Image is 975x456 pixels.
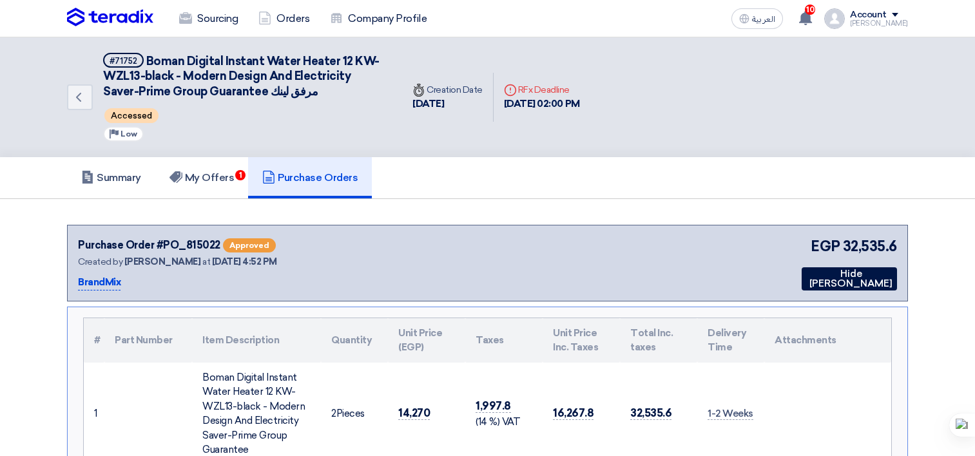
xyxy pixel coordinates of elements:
[708,408,753,420] span: 1-2 Weeks
[824,8,845,29] img: profile_test.png
[321,318,388,363] th: Quantity
[169,171,235,184] h5: My Offers
[121,129,137,138] span: Low
[235,170,246,180] span: 1
[103,53,387,99] h5: Boman Digital Instant Water Heater 12 KW-WZL13-black - Modern Design And Electricity Saver-Prime ...
[84,318,104,363] th: #
[850,10,887,21] div: Account
[110,57,137,65] div: #71752
[78,256,122,267] span: Created by
[630,406,671,420] span: 32,535.6
[103,54,380,99] span: Boman Digital Instant Water Heater 12 KW-WZL13-black - Modern Design And Electricity Saver-Prime ...
[78,238,220,253] div: Purchase Order #PO_815022
[412,83,483,97] div: Creation Date
[212,256,277,267] span: [DATE] 4:52 PM
[504,97,580,111] div: [DATE] 02:00 PM
[843,236,897,257] span: 32,535.6
[248,5,320,33] a: Orders
[553,406,594,420] span: 16,267.8
[169,5,248,33] a: Sourcing
[388,318,465,363] th: Unit Price (EGP)
[412,97,483,111] div: [DATE]
[104,108,159,123] span: Accessed
[104,318,192,363] th: Part Number
[543,318,620,363] th: Unit Price Inc. Taxes
[805,5,815,15] span: 10
[620,318,697,363] th: Total Inc. taxes
[476,415,532,430] div: (14 %) VAT
[124,256,201,267] span: [PERSON_NAME]
[67,157,155,198] a: Summary
[223,238,276,252] span: Approved
[202,256,210,267] span: at
[752,15,775,24] span: العربية
[731,8,783,29] button: العربية
[811,236,840,257] span: EGP
[320,5,437,33] a: Company Profile
[465,318,543,363] th: Taxes
[476,399,511,413] span: 1,997.8
[764,318,891,363] th: Attachments
[248,157,372,198] a: Purchase Orders
[802,267,897,290] button: Hide [PERSON_NAME]
[155,157,249,198] a: My Offers1
[81,171,141,184] h5: Summary
[192,318,321,363] th: Item Description
[67,8,153,27] img: Teradix logo
[78,275,121,290] p: BrandMix
[697,318,764,363] th: Delivery Time
[504,83,580,97] div: RFx Deadline
[331,408,336,419] span: 2
[262,171,358,184] h5: Purchase Orders
[850,20,908,27] div: [PERSON_NAME]
[398,406,430,420] span: 14,270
